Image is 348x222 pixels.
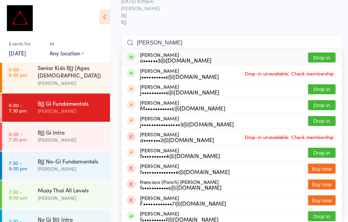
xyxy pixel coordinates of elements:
div: j••••••••••s@[DOMAIN_NAME] [138,72,216,78]
div: Events for [9,37,42,49]
div: o••••••3@[DOMAIN_NAME] [138,56,208,62]
time: 5:00 - 6:00 pm [9,66,27,76]
a: [DATE] [9,49,25,56]
div: At [49,37,83,49]
button: Drop in [303,208,331,218]
a: 6:00 -7:30 pmBJJ Gi Fundamentals[PERSON_NAME] [2,92,108,120]
div: [PERSON_NAME] [37,78,103,86]
div: f••••••••••f@[DOMAIN_NAME] [138,213,215,219]
div: No Gi BJJ Intro [37,212,103,220]
button: Drop in [303,114,331,124]
div: M•••••••••••s@[DOMAIN_NAME] [138,104,222,109]
a: 7:30 -9:00 pmBJJ No-Gi Fundamentals[PERSON_NAME] [2,149,108,177]
button: Buy now [303,177,331,187]
a: 5:00 -6:00 pmSenior Kids BJJ (Ages [DEMOGRAPHIC_DATA])[PERSON_NAME] [2,57,108,91]
input: Search [119,34,337,50]
div: [PERSON_NAME] [37,134,103,142]
div: Any location [49,49,83,56]
div: [PERSON_NAME] [138,145,217,156]
a: 7:30 -9:00 pmMuay Thai All Levels[PERSON_NAME] [2,178,108,206]
span: BJJ [119,11,327,18]
div: BJJ Gi Fundamentals [37,98,103,105]
span: Drop-in unavailable: Check membership [239,130,331,140]
div: BJJ Gi Intro [37,126,103,134]
div: f••••••••••4@[DOMAIN_NAME] [138,151,217,156]
div: J••••••••••s@[DOMAIN_NAME] [138,88,216,93]
div: j••••••••••••••••3@[DOMAIN_NAME] [138,119,230,125]
button: Drop in [303,83,331,93]
div: f••••••••••••••e@[DOMAIN_NAME] [138,166,226,172]
div: [PERSON_NAME] [138,67,216,78]
button: Drop in [303,99,331,108]
time: 6:00 - 7:30 pm [9,101,26,112]
div: [PERSON_NAME] [138,83,216,93]
div: a•••••••2@[DOMAIN_NAME] [138,135,211,140]
button: Drop in [303,146,331,155]
div: [PERSON_NAME] [37,105,103,113]
span: [PERSON_NAME] [119,4,327,11]
button: Buy now [303,192,331,202]
div: Muay Thai All Levels [37,184,103,191]
div: Senior Kids BJJ (Ages [DEMOGRAPHIC_DATA]) [37,63,103,78]
time: 6:00 - 7:30 pm [9,129,26,140]
div: [PERSON_NAME] [138,98,222,109]
div: [PERSON_NAME] [37,191,103,199]
div: F••••••••••••7@[DOMAIN_NAME] [138,198,223,203]
div: [PERSON_NAME] [138,208,215,219]
div: [PERSON_NAME] [37,163,103,170]
div: [PERSON_NAME] [138,114,230,125]
span: Drop-in unavailable: Check membership [239,67,331,78]
div: f•••••••••••s@[DOMAIN_NAME] [138,182,219,187]
div: [PERSON_NAME] [138,51,208,62]
img: Dominance MMA Thomastown [7,5,32,31]
div: Francisco (Ponch) [PERSON_NAME] [138,176,219,187]
div: [PERSON_NAME] [138,161,226,172]
button: Buy now [303,161,331,171]
time: 7:30 - 9:00 pm [9,158,27,169]
time: 7:30 - 9:00 pm [9,186,27,197]
button: Drop in [303,52,331,62]
div: [PERSON_NAME] [138,130,211,140]
a: 6:00 -7:30 pmBJJ Gi Intro[PERSON_NAME] [2,121,108,149]
div: BJJ No-Gi Fundamentals [37,155,103,163]
div: [PERSON_NAME] [138,192,223,203]
span: BJJ [119,18,337,25]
